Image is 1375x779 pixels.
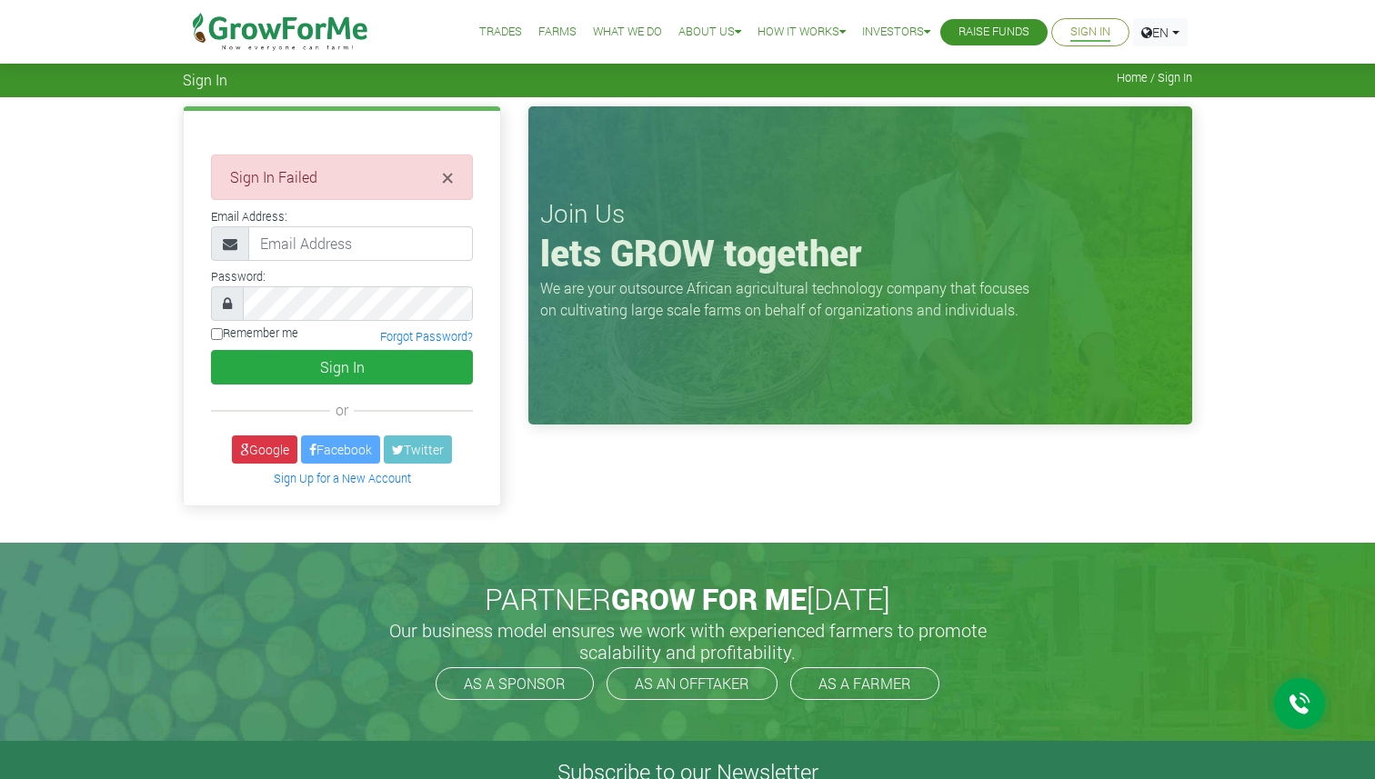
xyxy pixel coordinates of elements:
h1: lets GROW together [540,231,1180,275]
a: What We Do [593,23,662,42]
span: × [442,163,454,192]
div: or [211,399,473,421]
a: Sign Up for a New Account [274,471,411,485]
a: Sign In [1070,23,1110,42]
input: Email Address [248,226,473,261]
a: Farms [538,23,577,42]
a: How it Works [758,23,846,42]
label: Remember me [211,325,298,342]
p: We are your outsource African agricultural technology company that focuses on cultivating large s... [540,277,1040,321]
h5: Our business model ensures we work with experienced farmers to promote scalability and profitabil... [369,619,1006,663]
a: Forgot Password? [380,329,473,344]
button: Close [442,166,454,188]
span: Home / Sign In [1117,71,1192,85]
a: AS AN OFFTAKER [607,667,778,700]
div: Sign In Failed [211,155,473,200]
span: Sign In [183,71,227,88]
input: Remember me [211,328,223,340]
button: Sign In [211,350,473,385]
h3: Join Us [540,198,1180,229]
a: About Us [678,23,741,42]
a: Raise Funds [958,23,1029,42]
a: Trades [479,23,522,42]
a: Google [232,435,297,464]
label: Email Address: [211,208,287,225]
a: AS A SPONSOR [436,667,594,700]
label: Password: [211,268,266,285]
h2: PARTNER [DATE] [190,582,1185,616]
a: AS A FARMER [790,667,939,700]
a: Investors [862,23,930,42]
span: GROW FOR ME [611,579,807,618]
a: EN [1133,18,1188,46]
